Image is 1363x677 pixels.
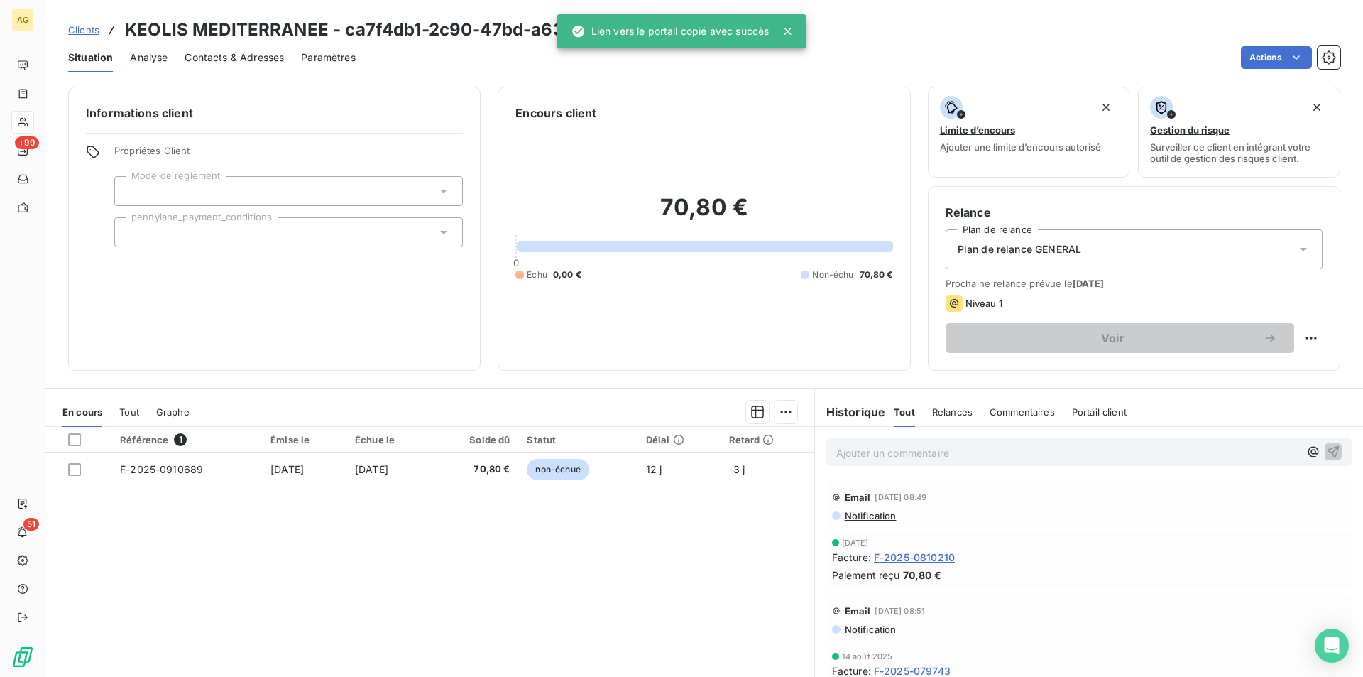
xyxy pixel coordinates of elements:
a: Clients [68,23,99,37]
h3: KEOLIS MEDITERRANEE - ca7f4db1-2c90-47bd-a63c-c79dea13b851 [125,17,703,43]
span: 1 [174,433,187,446]
span: [DATE] 08:49 [875,493,926,502]
span: Non-échu [812,269,853,281]
span: Commentaires [990,406,1055,418]
span: Surveiller ce client en intégrant votre outil de gestion des risques client. [1150,141,1328,164]
span: Voir [963,332,1263,344]
button: Limite d’encoursAjouter une limite d’encours autorisé [928,87,1130,178]
span: Email [845,605,871,617]
div: Solde dû [441,434,510,445]
span: Facture : [832,550,871,565]
span: Prochaine relance prévue le [946,278,1323,289]
span: non-échue [527,459,589,480]
span: Notification [843,510,897,521]
span: Plan de relance GENERAL [958,242,1081,256]
span: [DATE] [270,463,304,475]
button: Actions [1241,46,1312,69]
div: Échue le [355,434,423,445]
span: 14 août 2025 [842,652,893,661]
input: Ajouter une valeur [126,185,138,197]
span: Ajouter une limite d’encours autorisé [940,141,1101,153]
span: Échu [527,269,547,281]
span: Graphe [156,406,190,418]
span: F-2025-0910689 [120,463,203,475]
span: -3 j [729,463,745,475]
div: Statut [527,434,628,445]
span: [DATE] [355,463,388,475]
div: Lien vers le portail copié avec succès [571,18,770,44]
span: 0,00 € [553,269,581,281]
span: Paramètres [301,50,356,65]
span: [DATE] 08:51 [875,607,925,615]
div: Émise le [270,434,338,445]
span: 12 j [646,463,662,475]
h6: Encours client [515,104,596,121]
span: Gestion du risque [1150,124,1230,136]
span: Analyse [130,50,168,65]
h6: Relance [946,204,1323,221]
div: Open Intercom Messenger [1315,629,1349,663]
span: Email [845,492,871,503]
span: Clients [68,24,99,36]
h6: Historique [815,404,886,421]
span: Contacts & Adresses [185,50,284,65]
span: 70,80 € [860,269,893,281]
div: Retard [729,434,806,445]
span: Niveau 1 [965,298,1002,309]
span: [DATE] [1073,278,1105,289]
div: AG [11,9,34,31]
input: Ajouter une valeur [126,226,138,239]
span: [DATE] [842,538,869,547]
span: Paiement reçu [832,568,900,583]
button: Voir [946,323,1294,353]
span: Notification [843,624,897,635]
div: Référence [120,433,253,446]
span: 70,80 € [903,568,941,583]
span: Limite d’encours [940,124,1015,136]
span: Propriétés Client [114,145,463,165]
span: En cours [62,406,102,418]
span: Tout [894,406,915,418]
span: F-2025-0810210 [874,550,955,565]
h2: 70,80 € [515,193,892,236]
button: Gestion du risqueSurveiller ce client en intégrant votre outil de gestion des risques client. [1138,87,1340,178]
span: Tout [119,406,139,418]
span: Relances [932,406,973,418]
span: Portail client [1072,406,1127,418]
span: Situation [68,50,113,65]
span: 70,80 € [441,462,510,477]
span: 0 [513,257,519,269]
span: +99 [15,136,39,149]
h6: Informations client [86,104,463,121]
span: 51 [23,518,39,531]
div: Délai [646,434,712,445]
img: Logo LeanPay [11,646,34,668]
